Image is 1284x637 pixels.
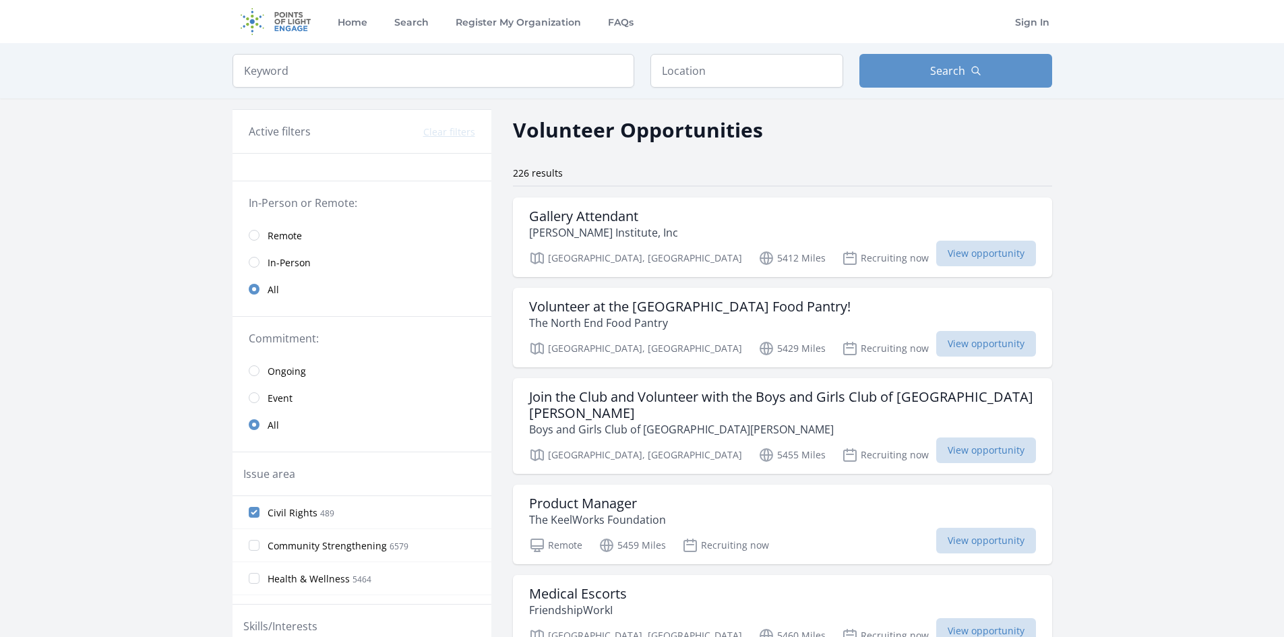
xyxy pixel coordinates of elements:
[930,63,965,79] span: Search
[529,586,627,602] h3: Medical Escorts
[529,537,582,553] p: Remote
[529,512,666,528] p: The KeelWorks Foundation
[233,54,634,88] input: Keyword
[268,506,317,520] span: Civil Rights
[268,539,387,553] span: Community Strengthening
[936,331,1036,357] span: View opportunity
[936,528,1036,553] span: View opportunity
[249,573,259,584] input: Health & Wellness 5464
[353,574,371,585] span: 5464
[529,208,678,224] h3: Gallery Attendant
[513,378,1052,474] a: Join the Club and Volunteer with the Boys and Girls Club of [GEOGRAPHIC_DATA][PERSON_NAME] Boys a...
[936,241,1036,266] span: View opportunity
[249,195,475,211] legend: In-Person or Remote:
[390,541,408,552] span: 6579
[268,572,350,586] span: Health & Wellness
[243,618,317,634] legend: Skills/Interests
[842,447,929,463] p: Recruiting now
[268,283,279,297] span: All
[529,447,742,463] p: [GEOGRAPHIC_DATA], [GEOGRAPHIC_DATA]
[320,508,334,519] span: 489
[423,125,475,139] button: Clear filters
[859,54,1052,88] button: Search
[758,447,826,463] p: 5455 Miles
[529,421,1036,437] p: Boys and Girls Club of [GEOGRAPHIC_DATA][PERSON_NAME]
[758,250,826,266] p: 5412 Miles
[513,485,1052,564] a: Product Manager The KeelWorks Foundation Remote 5459 Miles Recruiting now View opportunity
[233,249,491,276] a: In-Person
[233,222,491,249] a: Remote
[529,495,666,512] h3: Product Manager
[513,198,1052,277] a: Gallery Attendant [PERSON_NAME] Institute, Inc [GEOGRAPHIC_DATA], [GEOGRAPHIC_DATA] 5412 Miles Re...
[529,315,851,331] p: The North End Food Pantry
[233,357,491,384] a: Ongoing
[249,540,259,551] input: Community Strengthening 6579
[249,123,311,140] h3: Active filters
[529,602,627,618] p: FriendshipWorkI
[529,389,1036,421] h3: Join the Club and Volunteer with the Boys and Girls Club of [GEOGRAPHIC_DATA][PERSON_NAME]
[529,299,851,315] h3: Volunteer at the [GEOGRAPHIC_DATA] Food Pantry!
[513,288,1052,367] a: Volunteer at the [GEOGRAPHIC_DATA] Food Pantry! The North End Food Pantry [GEOGRAPHIC_DATA], [GEO...
[268,256,311,270] span: In-Person
[268,419,279,432] span: All
[936,437,1036,463] span: View opportunity
[249,507,259,518] input: Civil Rights 489
[758,340,826,357] p: 5429 Miles
[529,340,742,357] p: [GEOGRAPHIC_DATA], [GEOGRAPHIC_DATA]
[233,411,491,438] a: All
[842,250,929,266] p: Recruiting now
[682,537,769,553] p: Recruiting now
[243,466,295,482] legend: Issue area
[268,392,293,405] span: Event
[249,330,475,346] legend: Commitment:
[529,224,678,241] p: [PERSON_NAME] Institute, Inc
[268,229,302,243] span: Remote
[529,250,742,266] p: [GEOGRAPHIC_DATA], [GEOGRAPHIC_DATA]
[842,340,929,357] p: Recruiting now
[233,384,491,411] a: Event
[650,54,843,88] input: Location
[268,365,306,378] span: Ongoing
[599,537,666,553] p: 5459 Miles
[513,115,763,145] h2: Volunteer Opportunities
[513,166,563,179] span: 226 results
[233,276,491,303] a: All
